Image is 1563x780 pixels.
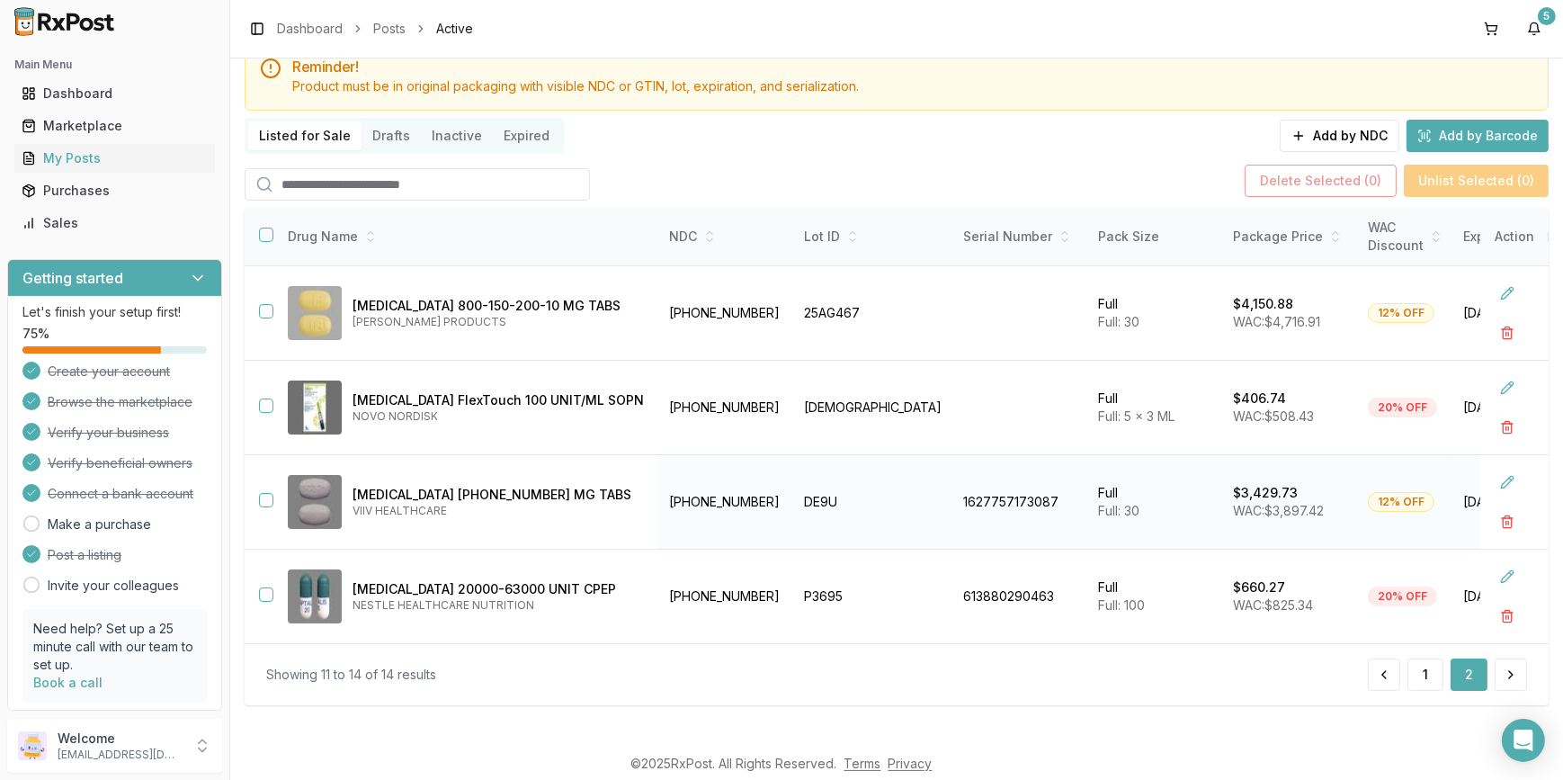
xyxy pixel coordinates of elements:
img: Symtuza 800-150-200-10 MG TABS [288,286,342,340]
div: 12% OFF [1368,492,1434,512]
p: Need help? Set up a 25 minute call with our team to set up. [33,620,196,674]
a: Dashboard [14,77,215,110]
div: Product must be in original packaging with visible NDC or GTIN, lot, expiration, and serialization. [292,77,1533,95]
a: Purchases [14,175,215,207]
button: Edit [1491,372,1523,404]
div: 12% OFF [1368,303,1434,323]
button: 2 [1451,659,1487,691]
span: Verify your business [48,424,169,442]
td: [PHONE_NUMBER] [658,550,793,644]
button: Edit [1491,560,1523,593]
p: [MEDICAL_DATA] 800-150-200-10 MG TABS [353,297,644,315]
span: 75 % [22,325,49,343]
div: 20% OFF [1368,587,1437,606]
h3: Getting started [22,267,123,289]
button: Delete [1491,411,1523,444]
button: Edit [1491,466,1523,498]
p: NOVO NORDISK [353,409,644,424]
h5: Reminder! [292,59,1533,74]
td: [DEMOGRAPHIC_DATA] [793,361,952,455]
button: Marketplace [7,112,222,140]
button: Expired [493,121,560,150]
p: $406.74 [1233,390,1286,408]
div: Sales [22,214,208,232]
button: Drafts [362,121,421,150]
img: Triumeq 600-50-300 MG TABS [288,475,342,529]
button: Delete [1491,600,1523,632]
button: Purchases [7,176,222,205]
a: Invite your colleagues [48,577,179,595]
button: Support [7,711,222,743]
span: Connect a bank account [48,485,193,503]
p: $660.27 [1233,578,1285,596]
p: $3,429.73 [1233,484,1298,502]
button: Add by NDC [1280,120,1399,152]
div: Serial Number [963,228,1076,246]
span: WAC: $508.43 [1233,408,1314,424]
a: Book a call [33,675,103,690]
p: NESTLE HEALTHCARE NUTRITION [353,598,644,613]
a: 1 [1407,659,1443,691]
div: 5 [1538,7,1556,25]
div: Lot ID [804,228,942,246]
p: [PERSON_NAME] PRODUCTS [353,315,644,329]
td: [PHONE_NUMBER] [658,266,793,361]
p: [MEDICAL_DATA] [PHONE_NUMBER] MG TABS [353,486,644,504]
span: Create your account [48,363,170,381]
p: Let's finish your setup first! [22,303,207,321]
h2: Main Menu [14,58,215,72]
a: My Posts [14,142,215,175]
div: Showing 11 to 14 of 14 results [266,666,436,684]
span: Full: 5 x 3 ML [1098,408,1174,424]
a: Marketplace [14,110,215,142]
span: WAC: $3,897.42 [1233,503,1324,518]
nav: breadcrumb [277,20,473,38]
th: Pack Size [1087,208,1222,266]
button: 5 [1520,14,1549,43]
td: Full [1087,550,1222,644]
td: P3695 [793,550,952,644]
div: Open Intercom Messenger [1502,719,1545,762]
td: DE9U [793,455,952,550]
p: VIIV HEALTHCARE [353,504,644,518]
button: Delete [1491,506,1523,538]
p: Welcome [58,730,183,748]
div: Marketplace [22,117,208,135]
a: Make a purchase [48,516,151,533]
div: My Posts [22,149,208,167]
td: 1627757173087 [952,455,1087,550]
button: Sales [7,209,222,238]
span: Post a listing [48,546,121,564]
span: WAC: $4,716.91 [1233,314,1320,329]
div: Dashboard [22,85,208,103]
img: Tresiba FlexTouch 100 UNIT/ML SOPN [288,381,342,435]
button: Inactive [421,121,493,150]
span: Full: 30 [1098,314,1139,329]
a: Posts [373,20,406,38]
button: Add by Barcode [1407,120,1549,152]
button: My Posts [7,144,222,173]
span: Active [436,20,473,38]
td: [PHONE_NUMBER] [658,455,793,550]
div: WAC Discount [1368,219,1442,255]
button: Listed for Sale [248,121,362,150]
p: [MEDICAL_DATA] FlexTouch 100 UNIT/ML SOPN [353,391,644,409]
span: Full: 30 [1098,503,1139,518]
th: Action [1480,208,1549,266]
button: Delete [1491,317,1523,349]
a: Sales [14,207,215,239]
td: 613880290463 [952,550,1087,644]
div: Drug Name [288,228,644,246]
div: NDC [669,228,782,246]
td: Full [1087,266,1222,361]
td: Full [1087,455,1222,550]
a: Terms [844,756,881,771]
button: Dashboard [7,79,222,108]
span: Browse the marketplace [48,393,192,411]
img: User avatar [18,731,47,760]
a: Dashboard [277,20,343,38]
div: Package Price [1233,228,1346,246]
span: Full: 100 [1098,597,1145,613]
button: Edit [1491,277,1523,309]
td: Full [1087,361,1222,455]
